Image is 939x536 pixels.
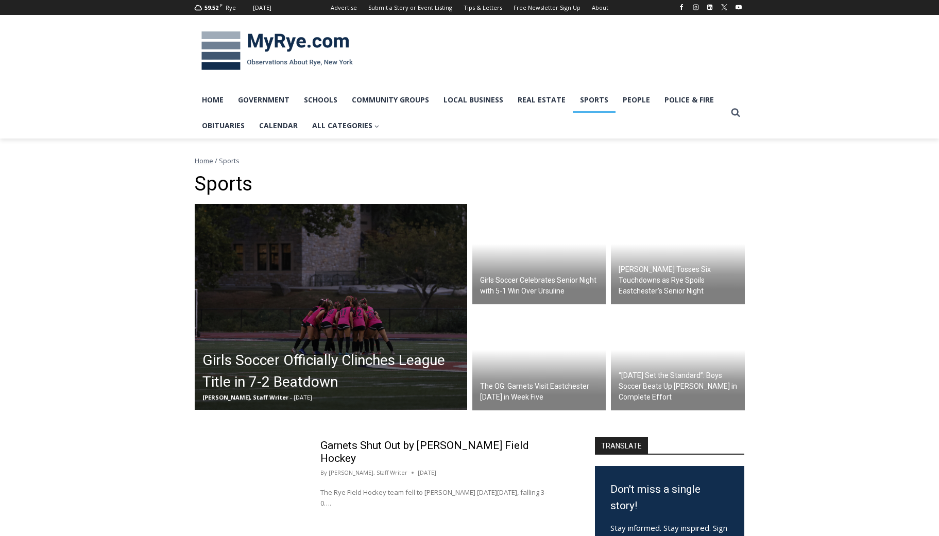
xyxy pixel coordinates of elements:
a: Instagram [690,1,702,13]
h3: Don't miss a single story! [610,481,729,514]
span: [PERSON_NAME], Staff Writer [202,393,288,401]
span: / [215,156,217,165]
a: X [718,1,730,13]
img: (PHOTO: The Rye Football team after their 48-23 Week Five win on October 10, 2025. Contributed.) [611,204,745,305]
button: View Search Form [726,103,745,122]
img: (PHOTO: The 2025 Rye Girls Soccer seniors. L to R: Parker Calhoun, Claire Curran, Alessia MacKinn... [472,204,606,305]
a: People [616,87,657,113]
h2: [PERSON_NAME] Tosses Six Touchdowns as Rye Spoils Eastchester’s Senior Night [619,264,742,297]
time: [DATE] [418,468,436,477]
a: Real Estate [510,87,573,113]
a: Police & Fire [657,87,721,113]
h2: “[DATE] Set the Standard”: Boys Soccer Beats Up [PERSON_NAME] in Complete Effort [619,370,742,403]
img: (PHOTO: The Rye Field Hockey team celebrating on September 16, 2025. Credit: Maureen Tsuchida.) [195,436,301,507]
span: All Categories [312,120,380,131]
span: F [220,2,223,8]
a: The OG: Garnets Visit Eastchester [DATE] in Week Five [472,309,606,410]
span: - [290,393,292,401]
nav: Primary Navigation [195,87,726,139]
img: (PHOTO: Rye Boys Soccer's Eddie Kehoe (#9 pink) goes up for a header against Pelham on October 8,... [611,309,745,410]
a: Obituaries [195,113,252,139]
a: [PERSON_NAME] Tosses Six Touchdowns as Rye Spoils Eastchester’s Senior Night [611,204,745,305]
img: (PHOTO: The Rye Girls Soccer team from October 7, 2025. Credit: Alvar Lee.) [195,204,467,410]
span: 59.52 [204,4,218,11]
a: [PERSON_NAME], Staff Writer [329,469,407,476]
a: Facebook [675,1,688,13]
a: Home [195,156,213,165]
a: Linkedin [704,1,716,13]
h2: The OG: Garnets Visit Eastchester [DATE] in Week Five [480,381,604,403]
h2: Girls Soccer Celebrates Senior Night with 5-1 Win Over Ursuline [480,275,604,297]
a: Calendar [252,113,305,139]
span: By [320,468,327,477]
h2: Girls Soccer Officially Clinches League Title in 7-2 Beatdown [202,350,465,393]
a: Home [195,87,231,113]
h1: Sports [195,172,745,196]
a: “[DATE] Set the Standard”: Boys Soccer Beats Up [PERSON_NAME] in Complete Effort [611,309,745,410]
a: Local Business [436,87,510,113]
img: (PHOTO" Steve “The OG” Feeney in the press box at Rye High School's Nugent Stadium, 2022.) [472,309,606,410]
div: [DATE] [253,3,271,12]
a: Girls Soccer Officially Clinches League Title in 7-2 Beatdown [PERSON_NAME], Staff Writer - [DATE] [195,204,467,410]
a: Community Groups [345,87,436,113]
strong: TRANSLATE [595,437,648,454]
a: All Categories [305,113,387,139]
a: Garnets Shut Out by [PERSON_NAME] Field Hockey [320,439,529,464]
a: Sports [573,87,616,113]
span: [DATE] [294,393,312,401]
a: YouTube [732,1,745,13]
a: Schools [297,87,345,113]
a: Government [231,87,297,113]
div: Rye [226,3,236,12]
nav: Breadcrumbs [195,155,745,166]
p: The Rye Field Hockey team fell to [PERSON_NAME] [DATE][DATE], falling 3-0…. [320,487,549,509]
span: Sports [219,156,240,165]
img: MyRye.com [195,24,360,78]
a: Girls Soccer Celebrates Senior Night with 5-1 Win Over Ursuline [472,204,606,305]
